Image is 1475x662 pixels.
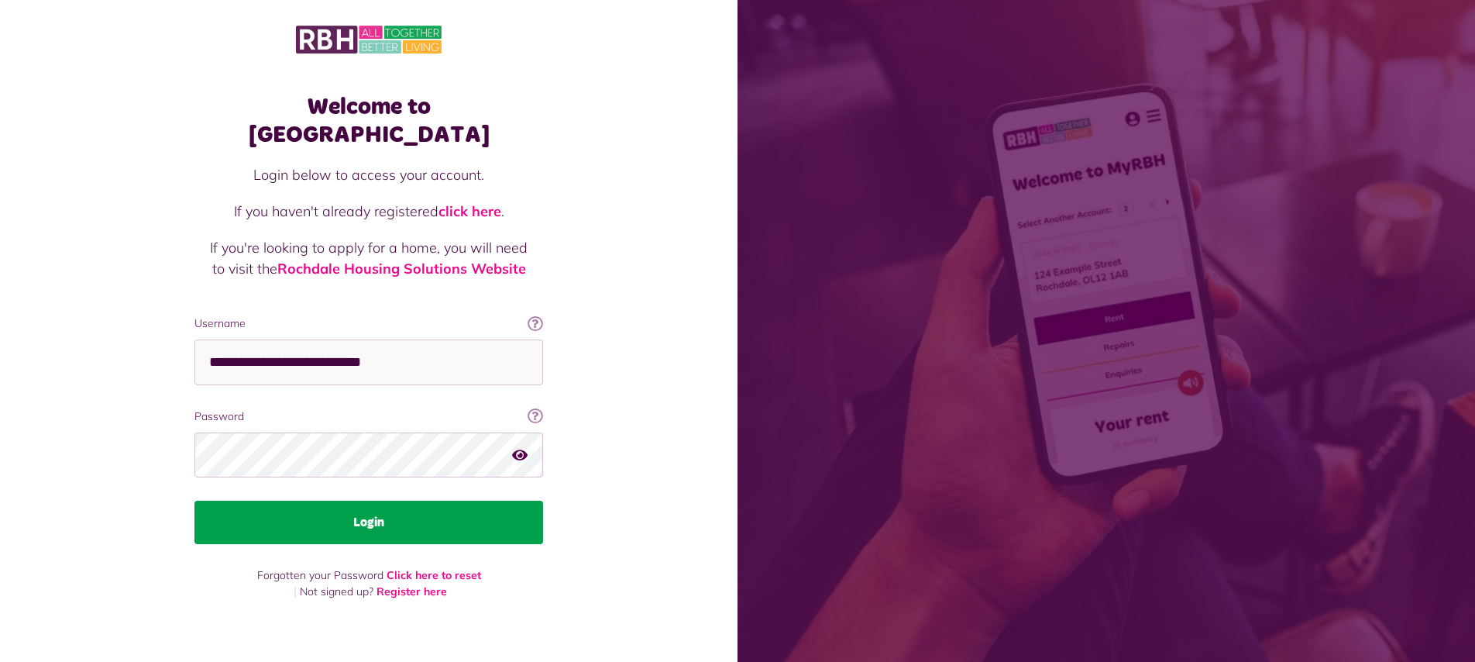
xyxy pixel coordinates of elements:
[438,202,501,220] a: click here
[210,201,528,222] p: If you haven't already registered .
[387,568,481,582] a: Click here to reset
[277,260,526,278] a: Rochdale Housing Solutions Website
[194,93,543,149] h1: Welcome to [GEOGRAPHIC_DATA]
[194,315,543,332] label: Username
[210,237,528,279] p: If you're looking to apply for a home, you will need to visit the
[300,584,373,598] span: Not signed up?
[194,501,543,544] button: Login
[257,568,383,582] span: Forgotten your Password
[210,164,528,185] p: Login below to access your account.
[296,23,442,56] img: MyRBH
[376,584,447,598] a: Register here
[194,409,543,425] label: Password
